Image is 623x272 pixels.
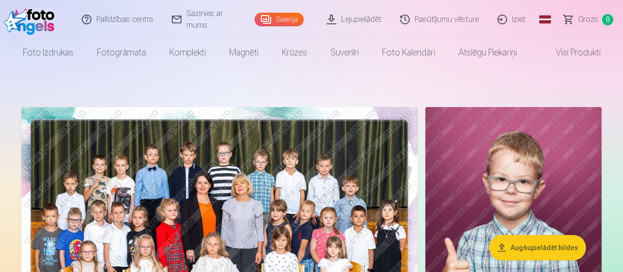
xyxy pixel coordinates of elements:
[578,14,598,25] span: Grozs
[218,39,270,66] a: Magnēti
[11,39,85,66] a: Foto izdrukas
[529,39,612,66] a: Visi produkti
[370,39,447,66] a: Foto kalendāri
[158,39,218,66] a: Komplekti
[319,39,370,66] a: Suvenīri
[602,14,613,25] span: 0
[447,39,529,66] a: Atslēgu piekariņi
[4,4,59,35] img: /fa1
[270,39,319,66] a: Krūzes
[85,39,158,66] a: Fotogrāmata
[255,13,304,26] a: Galerija
[489,235,586,260] button: Augšupielādēt bildes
